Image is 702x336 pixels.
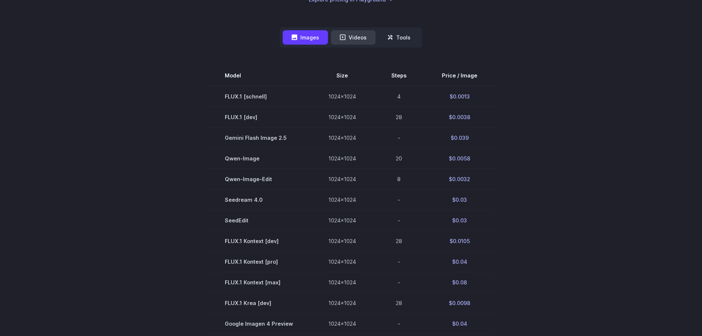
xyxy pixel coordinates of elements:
button: Videos [331,30,376,45]
th: Model [207,65,311,86]
td: - [374,314,424,334]
td: 28 [374,231,424,252]
td: $0.0058 [424,148,495,169]
td: 1024x1024 [311,148,374,169]
td: 1024x1024 [311,127,374,148]
td: $0.03 [424,210,495,231]
td: 1024x1024 [311,231,374,252]
button: Tools [378,30,419,45]
td: - [374,127,424,148]
td: $0.04 [424,252,495,272]
td: 20 [374,148,424,169]
td: Qwen-Image [207,148,311,169]
td: FLUX.1 Kontext [max] [207,272,311,293]
td: 1024x1024 [311,314,374,334]
td: FLUX.1 [schnell] [207,86,311,107]
th: Price / Image [424,65,495,86]
td: FLUX.1 [dev] [207,107,311,127]
td: 4 [374,86,424,107]
td: 1024x1024 [311,210,374,231]
td: $0.0105 [424,231,495,252]
td: $0.039 [424,127,495,148]
td: FLUX.1 Kontext [pro] [207,252,311,272]
td: 1024x1024 [311,293,374,314]
td: 1024x1024 [311,86,374,107]
td: 1024x1024 [311,169,374,189]
td: $0.0038 [424,107,495,127]
td: FLUX.1 Kontext [dev] [207,231,311,252]
td: 1024x1024 [311,272,374,293]
td: FLUX.1 Krea [dev] [207,293,311,314]
td: 28 [374,293,424,314]
td: Seedream 4.0 [207,190,311,210]
td: Google Imagen 4 Preview [207,314,311,334]
td: 8 [374,169,424,189]
td: $0.08 [424,272,495,293]
th: Steps [374,65,424,86]
td: $0.0098 [424,293,495,314]
td: - [374,210,424,231]
td: 28 [374,107,424,127]
td: 1024x1024 [311,252,374,272]
td: $0.04 [424,314,495,334]
td: - [374,272,424,293]
td: - [374,252,424,272]
td: 1024x1024 [311,107,374,127]
td: $0.03 [424,190,495,210]
td: Qwen-Image-Edit [207,169,311,189]
th: Size [311,65,374,86]
span: Gemini Flash Image 2.5 [225,134,293,142]
td: $0.0013 [424,86,495,107]
button: Images [283,30,328,45]
td: $0.0032 [424,169,495,189]
td: - [374,190,424,210]
td: 1024x1024 [311,190,374,210]
td: SeedEdit [207,210,311,231]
